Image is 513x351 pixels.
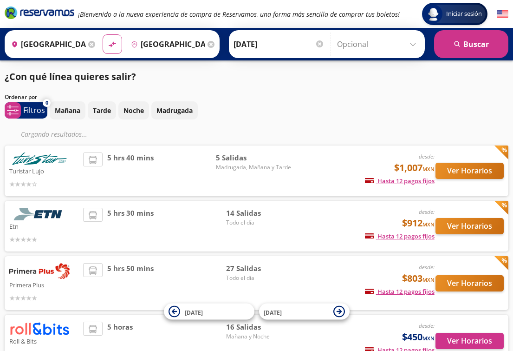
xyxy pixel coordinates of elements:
[419,152,435,160] em: desde:
[9,263,70,279] img: Primera Plus
[9,152,70,165] img: Turistar Lujo
[9,220,78,232] p: Etn
[185,308,203,316] span: [DATE]
[402,330,435,344] span: $450
[234,33,325,56] input: Elegir Fecha
[226,208,291,219] span: 14 Salidas
[442,9,486,19] span: Iniciar sesión
[9,279,78,290] p: Primera Plus
[419,208,435,216] em: desde:
[151,101,198,119] button: Madrugada
[45,99,48,107] span: 0
[5,6,74,22] a: Brand Logo
[435,163,504,179] button: Ver Horarios
[422,166,435,172] small: MXN
[419,263,435,271] em: desde:
[226,263,291,274] span: 27 Salidas
[107,152,154,189] span: 5 hrs 40 mins
[9,322,70,335] img: Roll & Bits
[422,276,435,283] small: MXN
[93,106,111,115] p: Tarde
[434,30,508,58] button: Buscar
[107,263,154,303] span: 5 hrs 50 mins
[9,208,70,220] img: Etn
[394,161,435,175] span: $1,007
[226,274,291,282] span: Todo el día
[55,106,80,115] p: Mañana
[9,335,78,346] p: Roll & Bits
[5,93,37,101] p: Ordenar por
[226,322,291,332] span: 16 Salidas
[156,106,193,115] p: Madrugada
[78,10,400,19] em: ¡Bienvenido a la nueva experiencia de compra de Reservamos, una forma más sencilla de comprar tus...
[365,287,435,296] span: Hasta 12 pagos fijos
[435,333,504,349] button: Ver Horarios
[5,70,136,84] p: ¿Con qué línea quieres salir?
[435,218,504,234] button: Ver Horarios
[226,332,291,341] span: Mañana y Noche
[419,322,435,330] em: desde:
[422,335,435,342] small: MXN
[5,6,74,20] i: Brand Logo
[9,165,78,176] p: Turistar Lujo
[164,304,254,320] button: [DATE]
[435,275,504,291] button: Ver Horarios
[337,33,420,56] input: Opcional
[7,33,86,56] input: Buscar Origen
[216,163,291,172] span: Madrugada, Mañana y Tarde
[107,208,154,245] span: 5 hrs 30 mins
[21,130,87,139] em: Cargando resultados ...
[127,33,206,56] input: Buscar Destino
[365,177,435,185] span: Hasta 12 pagos fijos
[264,308,282,316] span: [DATE]
[259,304,350,320] button: [DATE]
[118,101,149,119] button: Noche
[50,101,85,119] button: Mañana
[365,232,435,240] span: Hasta 12 pagos fijos
[402,216,435,230] span: $912
[23,105,45,116] p: Filtros
[123,106,144,115] p: Noche
[402,272,435,285] span: $803
[422,221,435,228] small: MXN
[88,101,116,119] button: Tarde
[226,219,291,227] span: Todo el día
[216,152,291,163] span: 5 Salidas
[5,102,47,119] button: 0Filtros
[497,8,508,20] button: English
